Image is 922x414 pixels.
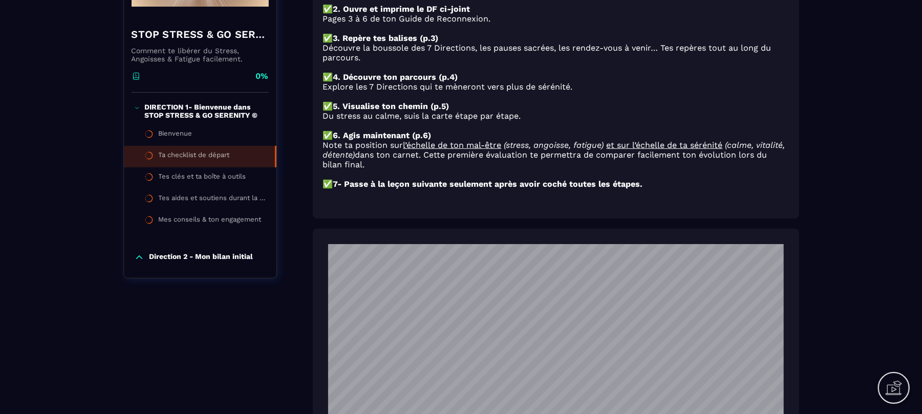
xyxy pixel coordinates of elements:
p: Découvre la boussole des 7 Directions, les pauses sacrées, les rendez-vous à venir… Tes repères t... [323,43,789,62]
div: Tes clés et ta boîte à outils [159,172,246,184]
div: Bienvenue [159,129,192,141]
p: Pages 3 à 6 de ton Guide de Reconnexion. [323,14,789,24]
p: Note ta position sur dans ton carnet. Cette première évaluation te permettra de comparer facileme... [323,140,789,169]
u: l’échelle de ton mal-être [403,140,502,150]
p: Direction 2 - Mon bilan initial [149,252,253,263]
p: ✅ [323,4,789,14]
strong: 3. Repère tes balises (p.3) [333,33,439,43]
em: (stress, angoisse, fatigue) [504,140,604,150]
u: et sur l’échelle de ta sérénité [607,140,723,150]
p: ✅ [323,72,789,82]
p: ✅ [323,33,789,43]
strong: Passe à la leçon suivante seulement après avoir coché toutes les étapes. [345,179,643,189]
p: ✅ [323,130,789,140]
em: (calme, vitalité, détente) [323,140,785,160]
strong: 4. Découvre ton parcours (p.4) [333,72,458,82]
div: Tes aides et soutiens durant la formation [159,194,266,205]
p: DIRECTION 1- Bienvenue dans STOP STRESS & GO SERENITY © [144,103,266,119]
p: Comment te libérer du Stress, Angoisses & Fatigue facilement. [132,47,269,63]
p: Du stress au calme, suis la carte étape par étape. [323,111,789,121]
p: ✅ [323,101,789,111]
strong: 5. Visualise ton chemin (p.5) [333,101,449,111]
strong: 7- [333,179,342,189]
div: Mes conseils & ton engagement [159,215,262,227]
p: Explore les 7 Directions qui te mèneront vers plus de sérénité. [323,82,789,92]
p: ✅ [323,179,789,189]
h4: STOP STRESS & GO SERENITY © [132,27,269,41]
p: 0% [256,71,269,82]
strong: 6. Agis maintenant (p.6) [333,130,432,140]
strong: 2. Ouvre et imprime le DF ci-joint [333,4,470,14]
div: Ta checklist de départ [159,151,230,162]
